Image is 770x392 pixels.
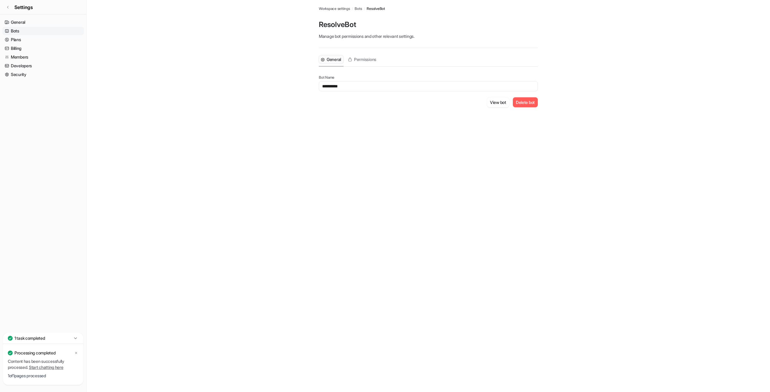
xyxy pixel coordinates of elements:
button: Delete bot [513,97,538,107]
a: Security [2,70,84,79]
p: Content has been successfully processed. [8,358,79,370]
a: Developers [2,62,84,70]
a: General [2,18,84,26]
a: Billing [2,44,84,53]
p: 1 of 1 pages processed [8,373,79,379]
button: View bot [487,97,509,107]
span: Settings [14,4,33,11]
a: Bots [2,27,84,35]
p: Bot Name [319,75,538,80]
p: 1 task completed [14,335,45,341]
p: Manage bot permissions and other relevant settings. [319,33,538,39]
a: Bots [355,6,362,11]
span: Permissions [354,56,376,62]
a: Workspace settings [319,6,350,11]
a: Members [2,53,84,61]
nav: Tabs [319,53,379,66]
button: Permissions [346,55,379,64]
a: Start chatting here [29,365,63,370]
span: General [327,56,341,62]
button: General [319,55,343,64]
p: ResolveBot [319,20,538,29]
p: Processing completed [14,350,55,356]
a: Plans [2,35,84,44]
span: / [352,6,353,11]
span: ResolveBot [367,6,385,11]
span: / [364,6,365,11]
